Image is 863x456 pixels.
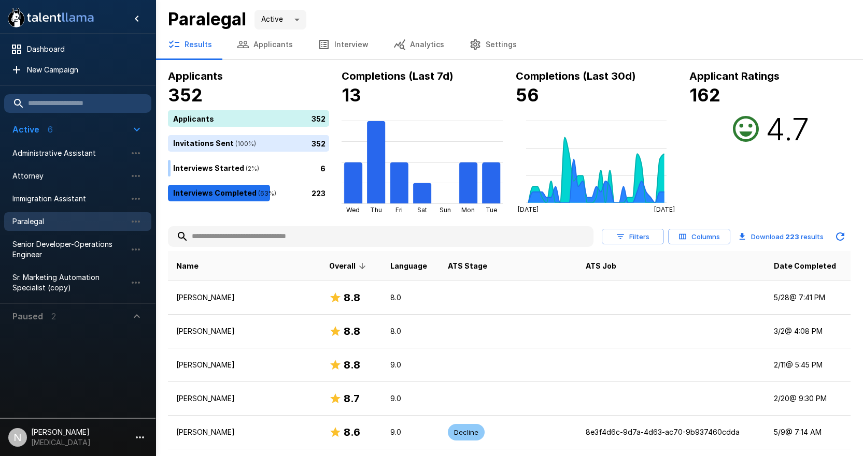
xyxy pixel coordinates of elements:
p: 8e3f4d6c-9d7a-4d63-ac70-9b937460cdda [586,427,757,437]
span: ATS Stage [448,260,487,272]
td: 3/2 @ 4:08 PM [766,315,851,348]
span: Decline [448,428,485,437]
td: 2/20 @ 9:30 PM [766,382,851,416]
h6: 8.8 [344,323,360,340]
b: Applicant Ratings [689,70,780,82]
h6: 8.6 [344,424,360,440]
td: 5/9 @ 7:14 AM [766,416,851,449]
h6: 8.8 [344,357,360,373]
b: Applicants [168,70,223,82]
p: 352 [312,113,326,124]
p: 352 [312,138,326,149]
b: 56 [516,84,539,106]
b: 223 [785,232,799,241]
tspan: Fri [395,206,403,214]
b: 162 [689,84,720,106]
tspan: Tue [486,206,497,214]
p: [PERSON_NAME] [176,292,313,303]
b: Paralegal [168,8,246,30]
span: ATS Job [586,260,616,272]
button: Settings [457,30,529,59]
h6: 8.8 [344,289,360,306]
tspan: Thu [371,206,383,214]
p: 9.0 [390,360,431,370]
p: [PERSON_NAME] [176,427,313,437]
tspan: Sat [417,206,427,214]
b: 352 [168,84,203,106]
b: Completions (Last 30d) [516,70,636,82]
span: Name [176,260,199,272]
h2: 4.7 [766,110,809,148]
p: [PERSON_NAME] [176,326,313,336]
button: Columns [668,229,730,245]
button: Filters [602,229,664,245]
tspan: [DATE] [518,205,539,213]
button: Updated Today - 5:12 PM [830,226,851,247]
button: Interview [305,30,381,59]
tspan: Sun [440,206,451,214]
span: Overall [329,260,369,272]
p: [PERSON_NAME] [176,393,313,404]
p: 223 [312,187,326,198]
tspan: Wed [347,206,360,214]
tspan: Mon [462,206,475,214]
div: Active [254,10,306,30]
button: Applicants [224,30,305,59]
b: 13 [342,84,361,106]
p: 9.0 [390,427,431,437]
p: 8.0 [390,292,431,303]
p: [PERSON_NAME] [176,360,313,370]
td: 2/11 @ 5:45 PM [766,348,851,382]
td: 5/28 @ 7:41 PM [766,281,851,315]
button: Results [155,30,224,59]
span: Language [390,260,427,272]
p: 8.0 [390,326,431,336]
button: Download 223 results [734,226,828,247]
button: Analytics [381,30,457,59]
tspan: [DATE] [654,205,674,213]
p: 6 [320,163,326,173]
b: Completions (Last 7d) [342,70,454,82]
p: 9.0 [390,393,431,404]
h6: 8.7 [344,390,360,407]
span: Date Completed [774,260,836,272]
